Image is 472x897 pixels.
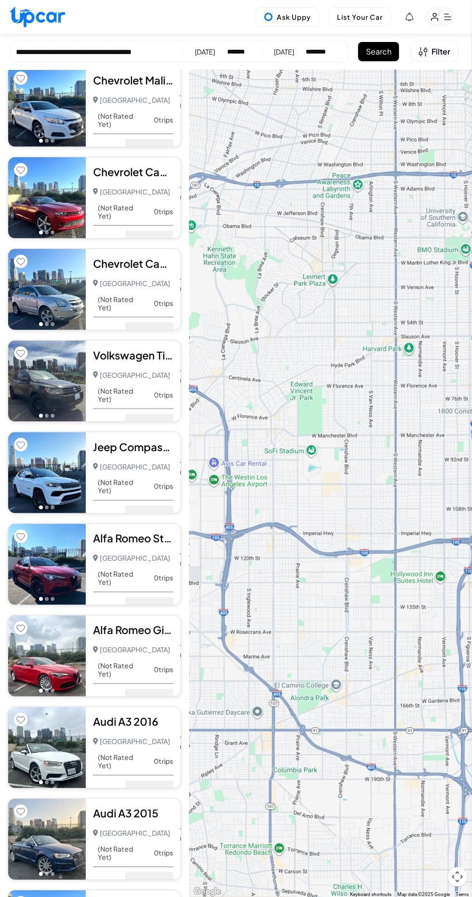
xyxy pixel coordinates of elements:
p: [GEOGRAPHIC_DATA] [93,827,171,840]
button: Go to photo 3 [51,414,54,418]
span: 4.9 mi [180,90,190,110]
button: Go to photo 1 [39,872,43,876]
button: Add to favorites [14,805,27,818]
button: Go to photo 2 [45,597,49,601]
img: Upcar Logo [10,6,65,27]
p: [GEOGRAPHIC_DATA] [93,93,171,107]
button: Add to favorites [14,71,27,85]
p: [GEOGRAPHIC_DATA] [93,368,171,382]
span: (Not Rated Yet) [98,662,140,678]
span: (Not Rated Yet) [98,754,140,770]
button: Add to favorites [14,530,27,543]
button: Go to photo 3 [51,597,54,601]
span: 4.9 mi [180,181,190,202]
button: Go to photo 2 [45,139,49,143]
span: (Not Rated Yet) [98,387,140,403]
button: Go to photo 2 [45,414,49,418]
img: Car Image [8,707,86,788]
span: (Not Rated Yet) [98,295,140,312]
span: Filter [432,46,450,57]
img: Car Image [8,66,86,147]
button: Go to photo 1 [39,322,43,326]
button: Go to photo 3 [51,781,54,785]
img: Car Image [8,432,86,513]
p: [GEOGRAPHIC_DATA] [93,552,171,565]
div: Alfa Romeo Stelvio 2019 [93,531,174,546]
p: [GEOGRAPHIC_DATA] [93,735,171,748]
span: (Not Rated Yet) [98,570,140,587]
span: 4.9 mi [180,823,190,843]
button: Map camera controls [448,868,467,887]
span: 0 trips [154,207,174,216]
button: Add to favorites [14,621,27,635]
button: Go to photo 1 [39,506,43,510]
button: Open filters [411,41,459,62]
span: 4.9 mi [180,731,190,752]
button: Add to favorites [14,163,27,177]
span: 0 trips [154,116,174,124]
span: (Not Rated Yet) [98,479,140,495]
button: Go to photo 1 [39,231,43,235]
button: Go to photo 3 [51,139,54,143]
p: [GEOGRAPHIC_DATA] [93,185,171,198]
span: 0 trips [154,299,174,307]
img: Car Image [8,524,86,605]
button: Go to photo 1 [39,597,43,601]
img: Car Image [8,341,86,422]
p: [GEOGRAPHIC_DATA] [93,276,171,290]
button: Go to photo 2 [45,872,49,876]
img: Car Image [8,157,86,238]
button: Add to favorites [14,255,27,268]
button: Add to favorites [14,438,27,452]
button: List Your Car [329,7,391,27]
button: Go to photo 3 [51,506,54,510]
span: 4.9 mi [180,273,190,293]
p: [GEOGRAPHIC_DATA] [93,643,171,657]
span: 0 trips [154,758,174,766]
div: Jeep Compass 2022 [93,440,174,454]
span: 4.9 mi [180,548,190,568]
button: Search [358,42,399,61]
div: Audi A3 2015 [93,806,174,821]
div: [DATE] [195,47,215,56]
button: Go to photo 1 [39,414,43,418]
button: Go to photo 1 [39,781,43,785]
p: [GEOGRAPHIC_DATA] [93,460,171,473]
button: Go to photo 2 [45,781,49,785]
span: 4.9 mi [180,365,190,385]
button: Go to photo 3 [51,322,54,326]
div: Chevrolet Malibu 2015 [93,73,174,87]
button: Go to photo 1 [39,689,43,693]
div: Volkswagen Tiguan Limited 2018 [93,348,174,362]
button: Ask Uppy [256,7,319,27]
img: Car Image [8,799,86,880]
span: (Not Rated Yet) [98,204,140,220]
span: 4.9 mi [180,456,190,477]
div: Chevrolet Captiva Sport 2014 [93,256,174,271]
img: Car Image [8,616,86,697]
div: Alfa Romeo Giulia (952) 2022 [93,623,174,637]
span: 4.9 mi [180,640,190,660]
button: Go to photo 3 [51,872,54,876]
span: (Not Rated Yet) [98,112,140,128]
button: Go to photo 2 [45,231,49,235]
button: Go to photo 2 [45,689,49,693]
button: Add to favorites [14,713,27,727]
button: Go to photo 2 [45,506,49,510]
button: Go to photo 3 [51,689,54,693]
button: Go to photo 3 [51,231,54,235]
div: [DATE] [274,47,295,56]
span: 0 trips [154,391,174,399]
span: 0 trips [154,849,174,857]
img: Uppy [264,12,273,22]
span: 0 trips [154,574,174,582]
img: Car Image [8,249,86,330]
button: Go to photo 1 [39,139,43,143]
span: 0 trips [154,666,174,674]
div: Audi A3 2016 [93,715,174,729]
button: Go to photo 2 [45,322,49,326]
span: 0 trips [154,483,174,491]
span: (Not Rated Yet) [98,845,140,862]
button: Add to favorites [14,346,27,360]
div: Chevrolet Camaro 2014 [93,165,174,179]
